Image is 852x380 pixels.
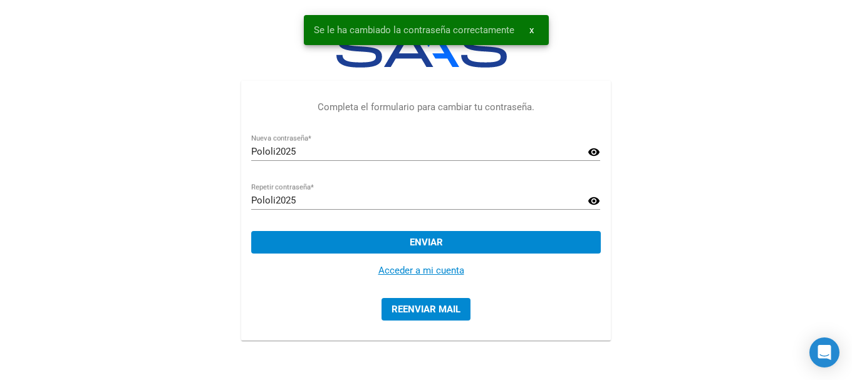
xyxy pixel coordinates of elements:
button: Enviar [251,231,600,254]
button: x [519,19,544,41]
p: Completa el formulario para cambiar tu contraseña. [251,100,600,115]
span: Se le ha cambiado la contraseña correctamente [314,24,514,36]
span: x [529,24,534,36]
span: Enviar [410,237,443,248]
button: Reenviar mail [382,298,470,321]
a: Acceder a mi cuenta [378,265,464,276]
div: Open Intercom Messenger [809,337,839,367]
span: Reenviar mail [392,304,460,315]
mat-icon: visibility [588,193,600,208]
mat-icon: visibility [588,145,600,160]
